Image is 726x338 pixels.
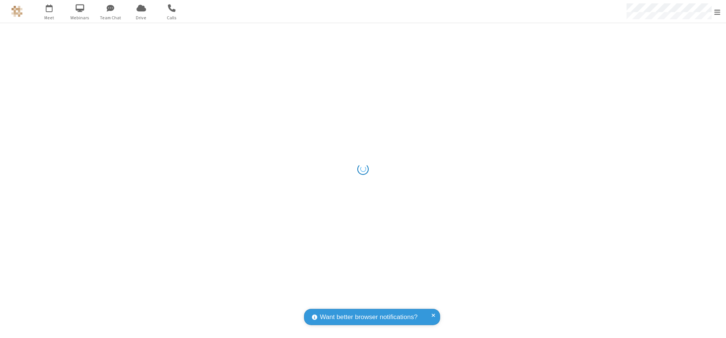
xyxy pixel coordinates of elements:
[35,14,64,21] span: Meet
[66,14,94,21] span: Webinars
[11,6,23,17] img: QA Selenium DO NOT DELETE OR CHANGE
[320,312,417,322] span: Want better browser notifications?
[96,14,125,21] span: Team Chat
[158,14,186,21] span: Calls
[127,14,155,21] span: Drive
